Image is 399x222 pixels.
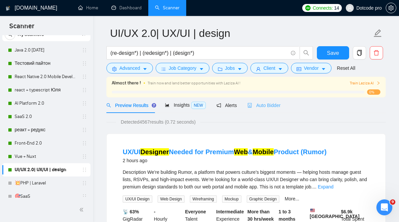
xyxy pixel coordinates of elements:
[161,66,166,71] span: bars
[15,97,78,110] a: AI Platform 2.0
[82,127,87,133] span: holder
[185,209,206,214] b: Everyone
[373,29,382,38] span: edit
[106,63,153,73] button: settingAdvancedcaret-down
[111,5,142,11] a: dashboardDashboard
[285,196,299,201] a: More...
[212,63,248,73] button: folderJobscaret-down
[337,64,355,72] a: Reset All
[123,157,327,165] div: 2 hours ago
[15,176,78,190] a: 💥PHP | Laravel
[234,148,248,156] mark: Web
[4,21,40,35] span: Scanner
[253,148,274,156] mark: Mobile
[15,110,78,123] a: SaaS 2.0
[347,6,352,10] span: user
[350,80,380,86] button: Train Laziza AI
[327,49,339,57] span: Save
[82,74,87,79] span: holder
[370,46,383,59] button: delete
[82,48,87,53] span: holder
[112,66,117,71] span: setting
[82,87,87,93] span: holder
[376,199,392,215] iframe: Intercom live chat
[165,103,170,107] span: area-chart
[191,102,206,109] span: NEW
[304,64,319,72] span: Vendor
[310,208,360,219] b: [GEOGRAPHIC_DATA]
[123,148,327,156] a: UX/UIDesignerNeeded for PremiumWeb&MobileProduct (Rumor)
[15,44,78,57] a: Java 2.0 [DATE]
[279,209,296,222] b: 1 to 3 months
[190,195,217,203] span: Wireframing
[82,167,87,172] span: holder
[300,46,313,59] button: search
[291,63,332,73] button: idcardVendorcaret-down
[123,195,152,203] span: UX/UI Design
[321,66,326,71] span: caret-down
[123,168,369,190] div: Description We’re building Rumor, a platform that powers culture’s biggest moments — helping host...
[300,50,313,56] span: search
[82,61,87,66] span: holder
[140,148,169,156] mark: Designer
[376,81,380,85] span: right
[250,63,288,73] button: userClientcaret-down
[216,103,237,108] span: Alerts
[165,102,205,108] span: Insights
[79,206,86,213] span: double-left
[15,123,78,137] a: реакт + редукс
[318,184,333,189] a: Expand
[82,114,87,119] span: holder
[353,50,366,56] span: copy
[247,103,280,108] span: Auto Bidder
[225,64,235,72] span: Jobs
[222,195,241,203] span: Mockup
[82,141,87,146] span: holder
[154,209,156,214] b: -
[237,66,242,71] span: caret-down
[291,51,295,55] span: info-circle
[367,89,380,95] span: 0%
[151,102,157,108] div: Tooltip anchor
[15,83,78,97] a: react + typescript Юля
[123,169,367,189] span: Description We’re building Rumor, a platform that powers culture’s biggest moments — helping host...
[123,209,139,214] b: 📡 63%
[15,57,78,70] a: Тестовий пайтон
[155,5,180,11] a: searchScanner
[247,103,252,108] span: robot
[317,46,349,59] button: Save
[82,194,87,199] span: holder
[143,66,147,71] span: caret-down
[334,4,339,12] span: 14
[386,5,396,11] a: setting
[278,66,283,71] span: caret-down
[158,195,185,203] span: Web Design
[15,70,78,83] a: React Native 2.0 Mobile Development
[119,64,140,72] span: Advanced
[247,209,274,222] b: More than 30 hrs/week
[169,64,196,72] span: Job Category
[247,195,280,203] span: Graphic Design
[78,5,98,11] a: homeHome
[297,66,301,71] span: idcard
[112,79,141,87] span: Almost there !
[156,63,209,73] button: barsJob Categorycaret-down
[370,50,383,56] span: delete
[199,66,204,71] span: caret-down
[313,184,317,189] span: ...
[216,209,244,214] b: Intermediate
[15,163,78,176] a: UI/UX 2.0| UX/UI | design
[313,4,332,12] span: Connects:
[386,3,396,13] button: setting
[353,46,366,59] button: copy
[106,103,154,108] span: Preview Results
[6,3,10,14] img: logo
[263,64,275,72] span: Client
[82,101,87,106] span: holder
[15,150,78,163] a: Vue + Nuxt
[216,103,221,108] span: notification
[15,137,78,150] a: Front-End 2.0
[218,66,222,71] span: folder
[106,103,111,108] span: search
